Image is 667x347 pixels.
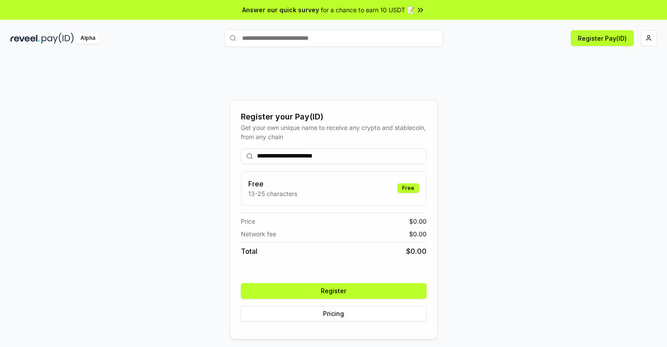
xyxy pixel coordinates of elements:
[241,306,427,322] button: Pricing
[42,33,74,44] img: pay_id
[409,217,427,226] span: $ 0.00
[409,229,427,238] span: $ 0.00
[248,189,297,198] p: 13-25 characters
[241,217,255,226] span: Price
[321,5,414,14] span: for a chance to earn 10 USDT 📝
[242,5,319,14] span: Answer our quick survey
[406,246,427,256] span: $ 0.00
[397,183,419,193] div: Free
[241,229,276,238] span: Network fee
[241,123,427,141] div: Get your own unique name to receive any crypto and stablecoin, from any chain
[248,179,297,189] h3: Free
[10,33,40,44] img: reveel_dark
[76,33,100,44] div: Alpha
[241,111,427,123] div: Register your Pay(ID)
[241,246,257,256] span: Total
[571,30,634,46] button: Register Pay(ID)
[241,283,427,299] button: Register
